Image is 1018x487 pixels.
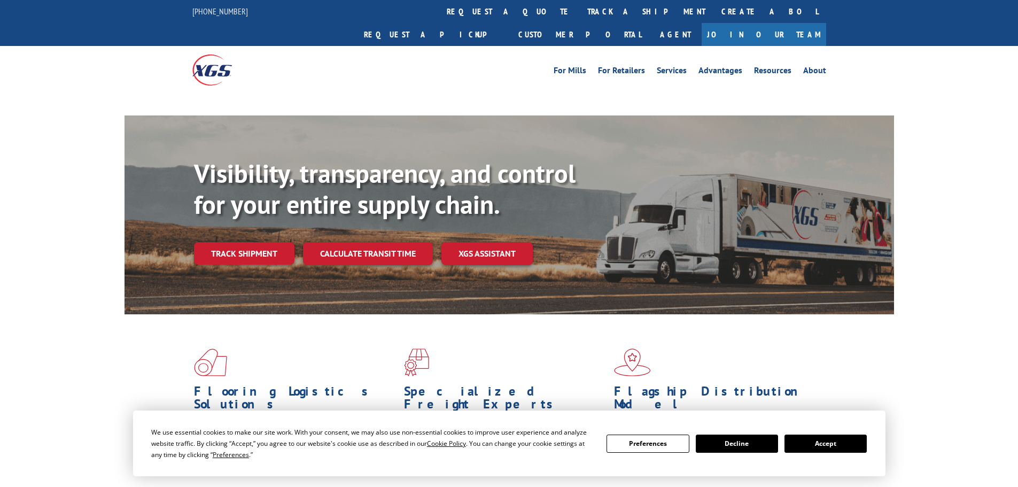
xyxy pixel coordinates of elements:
[698,66,742,78] a: Advantages
[598,66,645,78] a: For Retailers
[784,435,867,453] button: Accept
[614,349,651,376] img: xgs-icon-flagship-distribution-model-red
[194,242,294,265] a: Track shipment
[151,427,594,460] div: We use essential cookies to make our site work. With your consent, we may also use non-essential ...
[404,385,606,416] h1: Specialized Freight Experts
[356,23,510,46] a: Request a pickup
[702,23,826,46] a: Join Our Team
[404,349,429,376] img: xgs-icon-focused-on-flooring-red
[441,242,533,265] a: XGS ASSISTANT
[607,435,689,453] button: Preferences
[554,66,586,78] a: For Mills
[427,439,466,448] span: Cookie Policy
[510,23,649,46] a: Customer Portal
[133,411,885,476] div: Cookie Consent Prompt
[194,349,227,376] img: xgs-icon-total-supply-chain-intelligence-red
[657,66,687,78] a: Services
[213,450,249,459] span: Preferences
[614,385,816,416] h1: Flagship Distribution Model
[194,157,576,221] b: Visibility, transparency, and control for your entire supply chain.
[803,66,826,78] a: About
[649,23,702,46] a: Agent
[754,66,791,78] a: Resources
[194,385,396,416] h1: Flooring Logistics Solutions
[192,6,248,17] a: [PHONE_NUMBER]
[303,242,433,265] a: Calculate transit time
[696,435,778,453] button: Decline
